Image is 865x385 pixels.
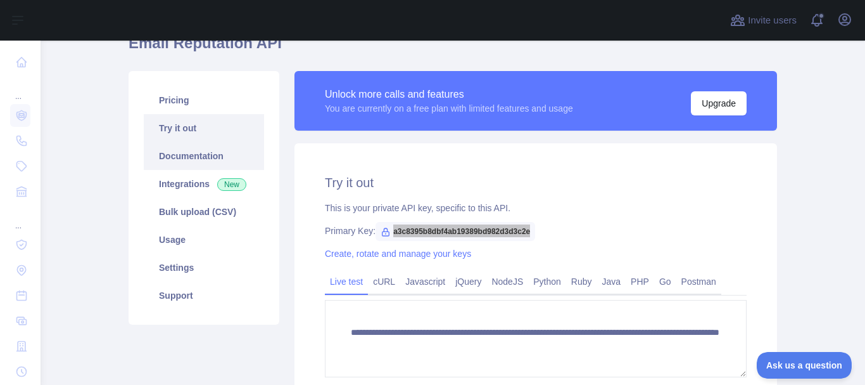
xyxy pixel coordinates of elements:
a: cURL [368,271,400,292]
a: Javascript [400,271,450,292]
a: jQuery [450,271,486,292]
span: Invite users [748,13,797,28]
a: Pricing [144,86,264,114]
button: Invite users [728,10,799,30]
a: PHP [626,271,654,292]
a: Bulk upload (CSV) [144,198,264,226]
a: Usage [144,226,264,254]
a: Ruby [566,271,597,292]
div: Primary Key: [325,225,747,237]
a: Python [528,271,566,292]
span: a3c8395b8dbf4ab19389bd982d3d3c2e [376,222,535,241]
a: Documentation [144,142,264,170]
a: NodeJS [486,271,528,292]
div: You are currently on a free plan with limited features and usage [325,102,573,115]
button: Upgrade [691,91,747,115]
div: This is your private API key, specific to this API. [325,202,747,214]
div: Unlock more calls and features [325,87,573,102]
a: Support [144,282,264,310]
a: Create, rotate and manage your keys [325,249,471,259]
a: Postman [676,271,721,292]
h2: Try it out [325,174,747,192]
div: ... [10,206,30,231]
a: Live test [325,271,368,292]
a: Settings [144,254,264,282]
a: Go [654,271,676,292]
span: New [217,178,246,191]
a: Try it out [144,114,264,142]
div: ... [10,76,30,101]
iframe: Toggle Customer Support [757,352,852,379]
a: Java [597,271,626,292]
h1: Email Reputation API [129,33,777,63]
a: Integrations New [144,170,264,198]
